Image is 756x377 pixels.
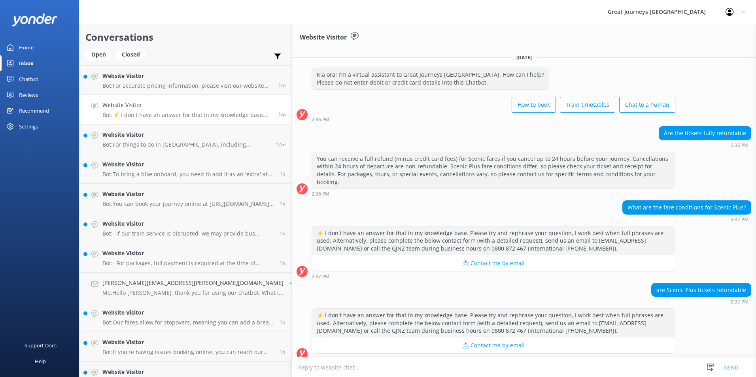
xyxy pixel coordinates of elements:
strong: 2:36 PM [312,117,329,122]
h4: [PERSON_NAME][EMAIL_ADDRESS][PERSON_NAME][DOMAIN_NAME] [102,279,283,287]
div: Home [19,40,34,55]
div: Reviews [19,87,38,103]
div: What are the fare conditions for Scenic Plus? [623,201,751,214]
strong: 2:37 PM [731,217,748,222]
div: Chatbot [19,71,38,87]
p: Bot: Our fares allow for stopovers, meaning you can add a break to your journey as long as you co... [102,319,274,326]
span: Aug 31 2025 02:37pm (UTC +12:00) Pacific/Auckland [278,111,285,118]
h4: Website Visitor [102,249,274,258]
h4: Website Visitor [102,130,270,139]
h4: Website Visitor [102,190,274,198]
h4: Website Visitor [102,219,274,228]
a: Website VisitorBot:- For packages, full payment is required at the time of booking. - For tour bo... [79,243,291,273]
a: Website VisitorBot:⚡ I don't have an answer for that in my knowledge base. Please try and rephras... [79,95,291,124]
div: You can receive a full refund (minus credit card fees) for Scenic fares if you cancel up to 24 ho... [312,152,675,188]
span: Aug 31 2025 12:49pm (UTC +12:00) Pacific/Auckland [280,349,285,355]
a: Closed [116,50,150,58]
a: [PERSON_NAME][EMAIL_ADDRESS][PERSON_NAME][DOMAIN_NAME]Me:Hello [PERSON_NAME], thank you for using... [79,273,291,302]
div: Inbox [19,55,34,71]
strong: 2:36 PM [731,143,748,148]
a: Website VisitorBot:Our fares allow for stopovers, meaning you can add a break to your journey as ... [79,302,291,332]
span: Aug 31 2025 02:38pm (UTC +12:00) Pacific/Auckland [278,82,285,89]
span: Aug 31 2025 01:20pm (UTC +12:00) Pacific/Auckland [291,289,297,296]
div: Open [85,49,112,60]
div: Help [35,353,46,369]
div: Aug 31 2025 02:37pm (UTC +12:00) Pacific/Auckland [312,273,675,279]
img: yonder-white-logo.png [12,13,57,26]
button: Train timetables [560,97,615,113]
p: Bot: If you're having issues booking online, you can reach our team for assistance at 0800 872 46... [102,349,274,356]
a: Website VisitorBot:- If our train service is disrupted, we may provide bus transportation as an a... [79,213,291,243]
strong: 2:37 PM [312,274,329,279]
h4: Website Visitor [102,160,274,169]
p: Me: Hello [PERSON_NAME], thank you for using our chatbot. What is your GJNZ booking number so we ... [102,289,283,296]
p: Bot: You can book your journey online at [URL][DOMAIN_NAME] anytime. [102,200,274,207]
p: Bot: To bring a bike onboard, you need to add it as an 'extra' at the time of booking your train ... [102,171,274,178]
h4: Website Visitor [102,101,272,109]
p: Bot: For things to do in [GEOGRAPHIC_DATA], including potential overnight stays, you can explore ... [102,141,270,148]
div: Closed [116,49,146,60]
a: Open [85,50,116,58]
span: Aug 31 2025 01:30pm (UTC +12:00) Pacific/Auckland [280,171,285,177]
a: Website VisitorBot:For accurate pricing information, please visit our website and check the detai... [79,65,291,95]
div: ⚡ I don't have an answer for that in my knowledge base. Please try and rephrase your question, I ... [312,309,675,337]
button: 📩 Contact me by email [312,337,675,353]
div: Aug 31 2025 02:36pm (UTC +12:00) Pacific/Auckland [312,117,675,122]
div: Aug 31 2025 02:36pm (UTC +12:00) Pacific/Auckland [659,142,751,148]
span: Aug 31 2025 01:28pm (UTC +12:00) Pacific/Auckland [280,200,285,207]
div: Settings [19,119,38,134]
h4: Website Visitor [102,308,274,317]
div: Aug 31 2025 02:36pm (UTC +12:00) Pacific/Auckland [312,191,675,196]
div: Are the tickets fully refundable [659,126,751,140]
h4: Website Visitor [102,368,274,376]
span: [DATE] [512,54,537,61]
h2: Conversations [85,30,285,45]
div: Recommend [19,103,49,119]
button: How to book [512,97,556,113]
strong: 2:37 PM [312,356,329,361]
button: Chat to a human [619,97,675,113]
div: are Scenic Plus tickets refundable [652,283,751,297]
p: Bot: ⚡ I don't have an answer for that in my knowledge base. Please try and rephrase your questio... [102,111,272,119]
div: Aug 31 2025 02:37pm (UTC +12:00) Pacific/Auckland [312,356,675,361]
h4: Website Visitor [102,338,274,347]
p: Bot: - If our train service is disrupted, we may provide bus transportation as an alternative, bu... [102,230,274,237]
a: Website VisitorBot:You can book your journey online at [URL][DOMAIN_NAME] anytime.1h [79,184,291,213]
div: Aug 31 2025 02:37pm (UTC +12:00) Pacific/Auckland [651,299,751,304]
strong: 2:37 PM [731,300,748,304]
span: Aug 31 2025 02:22pm (UTC +12:00) Pacific/Auckland [276,141,285,148]
a: Website VisitorBot:To bring a bike onboard, you need to add it as an 'extra' at the time of booki... [79,154,291,184]
h3: Website Visitor [300,32,347,43]
a: Website VisitorBot:If you're having issues booking online, you can reach our team for assistance ... [79,332,291,362]
div: Kia ora! I'm a virtual assistant to Great Journeys [GEOGRAPHIC_DATA]. How can I help? Please do n... [312,68,549,89]
strong: 2:36 PM [312,192,329,196]
h4: Website Visitor [102,72,272,80]
div: ⚡ I don't have an answer for that in my knowledge base. Please try and rephrase your question, I ... [312,226,675,255]
p: Bot: For accurate pricing information, please visit our website and check the details for your in... [102,82,272,89]
button: 📩 Contact me by email [312,255,675,271]
span: Aug 31 2025 01:25pm (UTC +12:00) Pacific/Auckland [280,260,285,266]
div: Aug 31 2025 02:37pm (UTC +12:00) Pacific/Auckland [622,217,751,222]
span: Aug 31 2025 01:26pm (UTC +12:00) Pacific/Auckland [280,230,285,237]
div: Support Docs [25,337,57,353]
p: Bot: - For packages, full payment is required at the time of booking. - For tour bookings, a 20% ... [102,260,274,267]
span: Aug 31 2025 12:56pm (UTC +12:00) Pacific/Auckland [280,319,285,326]
a: Website VisitorBot:For things to do in [GEOGRAPHIC_DATA], including potential overnight stays, yo... [79,124,291,154]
